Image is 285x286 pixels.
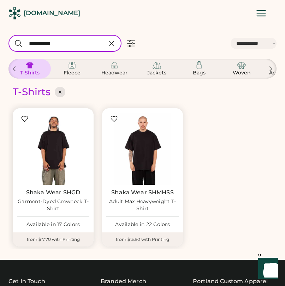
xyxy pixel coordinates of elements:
a: Shaka Wear SHGD [26,189,80,196]
div: Branded Merch [101,277,146,286]
img: Woven Icon [237,61,246,69]
div: T-Shirts [13,86,51,98]
img: T-Shirts Icon [25,61,34,69]
iframe: Front Chat [251,254,282,285]
img: Shaka Wear SHGD Garment-Dyed Crewneck T-Shirt [17,112,89,185]
div: Available in 17 Colors [17,221,89,228]
div: Get In Touch [8,277,45,286]
div: from $17.70 with Printing [13,232,94,247]
img: Bags Icon [195,61,203,69]
div: Garment-Dyed Crewneck T-Shirt [17,198,89,212]
img: Rendered Logo - Screens [8,7,21,19]
div: Woven [226,69,257,77]
div: Available in 22 Colors [106,221,179,228]
img: Jackets Icon [153,61,161,69]
img: Shaka Wear SHMHSS Adult Max Heavyweight T-Shirt [106,112,179,185]
a: Shaka Wear SHMHSS [111,189,174,196]
div: T-Shirts [14,69,46,77]
img: Fleece Icon [68,61,76,69]
div: Adult Max Heavyweight T-Shirt [106,198,179,212]
div: [DOMAIN_NAME] [24,9,80,18]
div: Headwear [99,69,130,77]
div: Jackets [141,69,173,77]
div: from $13.90 with Printing [102,232,183,247]
div: Fleece [56,69,88,77]
a: Portland Custom Apparel [193,277,268,286]
img: Headwear Icon [110,61,119,69]
div: Bags [183,69,215,77]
